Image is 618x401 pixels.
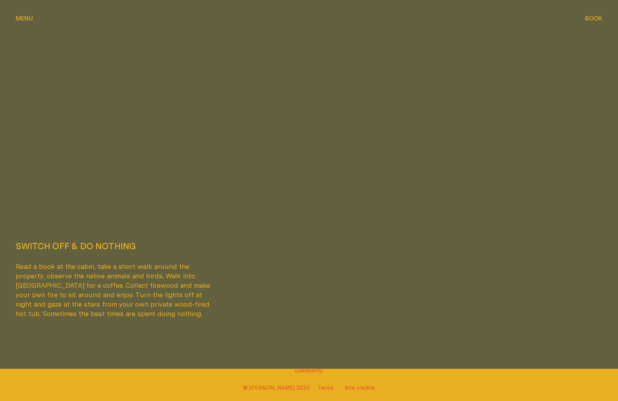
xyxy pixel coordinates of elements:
[16,262,217,318] p: Read a book at the cabin, take a short walk around the property, observe the native animals and b...
[243,384,310,392] span: © [PERSON_NAME] 2025
[16,14,33,24] button: show menu
[318,384,334,392] a: Terms
[345,384,375,392] a: Site credits
[585,15,602,21] span: Book
[16,240,217,252] h2: Switch off & do nothing
[585,14,602,24] button: show booking tray
[16,15,33,21] span: Menu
